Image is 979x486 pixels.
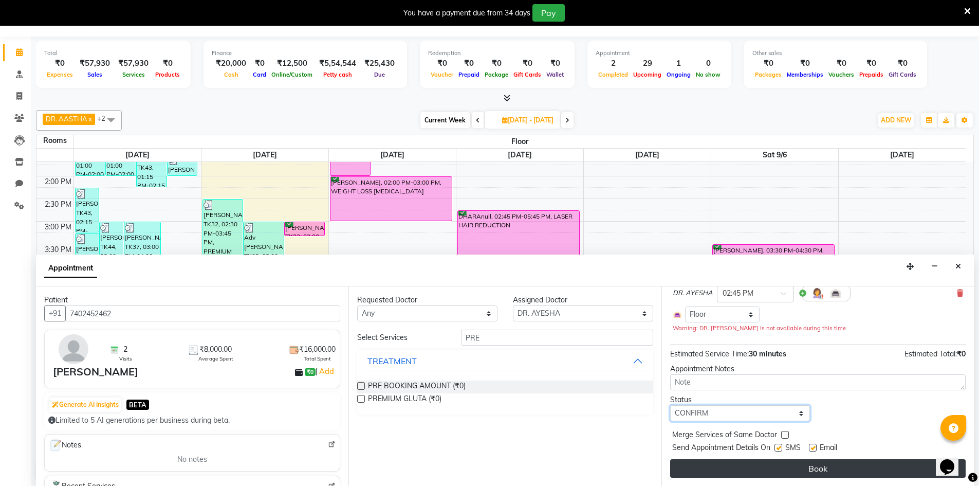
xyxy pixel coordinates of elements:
span: 30 minutes [749,349,786,358]
span: Current Week [420,112,470,128]
span: BETA [126,400,149,409]
div: Status [670,394,810,405]
div: 29 [631,58,664,69]
span: Online/Custom [269,71,315,78]
span: Products [153,71,182,78]
span: Gift Cards [886,71,919,78]
span: Gift Cards [511,71,544,78]
div: Patient [44,295,340,305]
div: Rooms [36,135,73,146]
span: Appointment [44,259,97,278]
button: Generate AI Insights [49,398,121,412]
div: ₹0 [511,58,544,69]
div: Appointment Notes [670,364,966,374]
button: Close [951,259,966,275]
div: Redemption [428,49,566,58]
div: ₹0 [826,58,857,69]
div: [PERSON_NAME], 02:00 PM-03:00 PM, WEIGHT LOSS [MEDICAL_DATA] [330,177,452,221]
span: PRE BOOKING AMOUNT (₹0) [368,381,466,393]
span: Petty cash [321,71,355,78]
div: ₹0 [752,58,784,69]
span: Ongoing [664,71,693,78]
a: September 4, 2025 [506,149,534,161]
img: Interior.png [829,287,842,299]
div: 3:30 PM [43,244,73,255]
span: Card [250,71,269,78]
div: 2:30 PM [43,199,73,210]
span: Expenses [44,71,76,78]
span: Estimated Total: [904,349,957,358]
span: ₹0 [305,368,316,376]
span: ADD NEW [881,116,911,124]
div: Select Services [349,332,453,343]
div: ₹0 [153,58,182,69]
div: ₹12,500 [269,58,315,69]
div: [PERSON_NAME], TK39, 03:15 PM-04:15 PM, ADV HYDRA FACIAL [76,233,99,277]
span: Notes [49,439,81,452]
a: September 5, 2025 [633,149,661,161]
button: TREATMENT [361,352,649,370]
span: Send Appointment Details On [672,442,770,455]
div: Requested Doctor [357,295,497,305]
div: ₹0 [428,58,456,69]
div: TREATMENT [367,355,417,367]
div: ₹0 [456,58,482,69]
button: Pay [532,4,565,22]
span: [DATE] - [DATE] [500,116,556,124]
div: [PERSON_NAME], TK44, 03:00 PM-06:00 PM, LASER HAIR REDUCTION [100,222,123,356]
div: [PERSON_NAME], TK38, 01:30 PM-02:00 PM, BASIC GLUTA [168,154,197,175]
div: ₹57,930 [114,58,153,69]
div: ₹5,54,544 [315,58,360,69]
div: Limited to 5 AI generations per business during beta. [48,415,336,426]
a: September 6, 2025 [761,149,789,161]
span: Floor [74,135,966,148]
span: Prepaid [456,71,482,78]
span: Total Spent [304,355,331,363]
div: Assigned Doctor [513,295,653,305]
span: Completed [596,71,631,78]
div: Other sales [752,49,919,58]
div: ₹0 [857,58,886,69]
div: ₹0 [250,58,269,69]
div: [PERSON_NAME] [53,364,138,380]
button: Book [670,459,966,478]
div: Appointment [596,49,723,58]
div: ₹0 [44,58,76,69]
div: 2:00 PM [43,176,73,187]
div: 1 [664,58,693,69]
iframe: chat widget [936,445,969,476]
span: Wallet [544,71,566,78]
span: Package [482,71,511,78]
a: September 7, 2025 [888,149,916,161]
div: You have a payment due from 34 days [403,8,530,19]
span: Cash [221,71,241,78]
img: Hairdresser.png [811,287,823,299]
div: Finance [212,49,399,58]
span: Merge Services of Same Doctor [672,429,777,442]
button: ADD NEW [878,113,914,128]
span: 2 [123,344,127,355]
span: ₹16,000.00 [299,344,336,355]
span: Voucher [428,71,456,78]
a: x [87,115,92,123]
span: DR. AASTHA [46,115,87,123]
span: Memberships [784,71,826,78]
div: ₹0 [886,58,919,69]
span: Estimated Service Time: [670,349,749,358]
img: avatar [59,334,88,364]
div: ₹0 [544,58,566,69]
input: Search by service name [461,330,653,346]
span: Email [820,442,837,455]
button: +91 [44,305,66,321]
span: Average Spent [198,355,233,363]
div: 3:00 PM [43,222,73,232]
div: [PERSON_NAME], 03:30 PM-04:30 PM, ADV HYDRA FACIAL [713,245,835,289]
div: Adv [PERSON_NAME], TK03, 03:00 PM-06:20 PM, LASER HAIR REDUCTION,PEEL TRT [244,222,284,371]
span: | [316,365,336,377]
div: ₹0 [784,58,826,69]
span: SMS [785,442,801,455]
a: Add [318,365,336,377]
span: ₹8,000.00 [199,344,232,355]
div: DHARAnull, 02:45 PM-05:45 PM, LASER HAIR REDUCTION [458,211,580,345]
span: ₹0 [957,349,966,358]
